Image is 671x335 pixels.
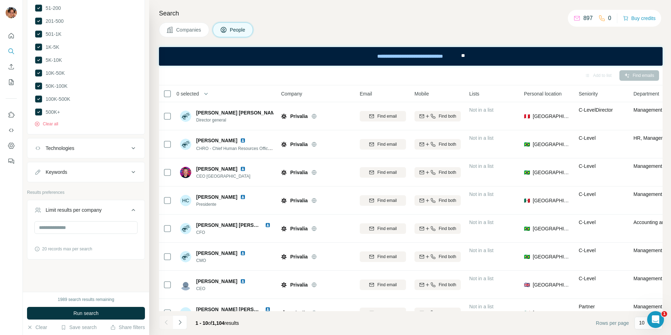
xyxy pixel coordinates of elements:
[414,223,461,234] button: Find both
[281,170,287,175] img: Logo of Privalia
[414,111,461,121] button: Find both
[180,139,191,150] img: Avatar
[281,113,287,119] img: Logo of Privalia
[647,311,664,328] iframe: Intercom live chat
[469,304,493,309] span: Not in a list
[414,251,461,262] button: Find both
[633,191,662,197] span: Management
[27,140,145,157] button: Technologies
[43,18,64,25] span: 201-500
[196,137,237,144] span: [PERSON_NAME]
[377,310,397,316] span: Find email
[360,139,406,150] button: Find email
[196,257,248,264] span: CMO
[360,280,406,290] button: Find email
[360,111,406,121] button: Find email
[579,248,596,253] span: C-Level
[524,253,530,260] span: 🇧🇷
[281,310,287,316] img: Logo of Privalia
[469,191,493,197] span: Not in a list
[281,142,287,147] img: Logo of Privalia
[265,222,271,228] img: LinkedIn logo
[281,254,287,260] img: Logo of Privalia
[196,145,330,151] span: CHRO - Chief Human Resources Officer | People, Diversity and Culture
[6,45,17,58] button: Search
[281,90,302,97] span: Company
[579,135,596,141] span: C-Level
[159,47,663,66] iframe: Banner
[633,163,662,169] span: Management
[360,308,406,318] button: Find email
[290,197,308,204] span: Privalia
[439,225,456,232] span: Find both
[27,164,145,180] button: Keywords
[439,169,456,176] span: Find both
[360,90,372,97] span: Email
[469,276,493,281] span: Not in a list
[180,307,191,318] div: PI
[524,169,530,176] span: 🇧🇷
[180,195,191,206] div: HC
[290,253,308,260] span: Privalia
[196,229,273,236] span: CFO
[6,109,17,121] button: Use Surfe on LinkedIn
[377,197,397,204] span: Find email
[176,26,202,33] span: Companies
[173,315,187,329] button: Navigate to next page
[6,139,17,152] button: Dashboard
[579,219,596,225] span: C-Level
[469,248,493,253] span: Not in a list
[180,167,191,178] img: Avatar
[196,278,237,285] span: [PERSON_NAME]
[230,26,246,33] span: People
[34,121,58,127] button: Clear all
[180,111,191,122] img: Avatar
[290,169,308,176] span: Privalia
[414,280,461,290] button: Find both
[6,29,17,42] button: Quick start
[196,201,248,208] span: Presidente
[27,202,145,221] button: Limit results per company
[533,141,570,148] span: [GEOGRAPHIC_DATA]
[6,155,17,167] button: Feedback
[439,141,456,147] span: Find both
[159,8,663,18] h4: Search
[281,282,287,288] img: Logo of Privalia
[290,309,308,316] span: Privalia
[469,219,493,225] span: Not in a list
[290,113,308,120] span: Privalia
[290,141,308,148] span: Privalia
[633,276,662,281] span: Management
[240,250,246,256] img: LinkedIn logo
[43,109,60,116] span: 500K+
[360,167,406,178] button: Find email
[524,281,530,288] span: 🇬🇧
[633,90,659,97] span: Department
[414,139,461,150] button: Find both
[196,250,237,256] span: [PERSON_NAME]
[73,310,99,317] span: Run search
[196,165,237,172] span: [PERSON_NAME]
[579,90,598,97] span: Seniority
[196,117,273,123] span: Director general
[414,167,461,178] button: Find both
[6,7,17,18] img: Avatar
[290,281,308,288] span: Privalia
[608,14,611,22] p: 0
[6,124,17,137] button: Use Surfe API
[533,225,570,232] span: [GEOGRAPHIC_DATA]
[196,222,280,228] span: [PERSON_NAME] [PERSON_NAME]
[196,193,237,201] span: [PERSON_NAME]
[110,324,145,331] button: Share filters
[533,309,570,316] span: [GEOGRAPHIC_DATA]
[61,324,97,331] button: Save search
[27,324,47,331] button: Clear
[43,31,61,38] span: 501-1K
[281,198,287,203] img: Logo of Privalia
[196,307,280,312] span: [PERSON_NAME] [PERSON_NAME]
[46,145,74,152] div: Technologies
[439,254,456,260] span: Find both
[633,304,662,309] span: Management
[469,90,479,97] span: Lists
